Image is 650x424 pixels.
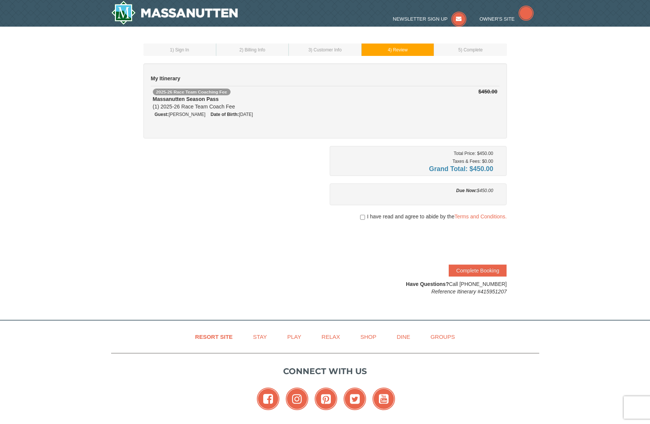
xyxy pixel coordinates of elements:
strong: Date of Birth: [211,112,239,117]
strike: $450.00 [478,89,498,95]
em: Reference Itinerary #415951207 [431,289,507,295]
h4: Grand Total: $450.00 [335,165,493,173]
a: Terms and Conditions. [454,214,507,220]
a: Newsletter Sign Up [393,16,466,22]
small: [PERSON_NAME] [155,112,205,117]
h5: My Itinerary [151,75,499,82]
small: [DATE] [211,112,253,117]
strong: Have Questions? [406,281,449,287]
a: Stay [244,328,276,345]
button: Complete Booking [449,265,507,277]
span: ) Review [390,47,407,53]
div: (1) 2025-26 Race Team Coach Fee [153,95,377,110]
a: Dine [387,328,419,345]
img: Massanutten Resort Logo [111,1,238,25]
span: ) Sign In [172,47,189,53]
a: Owner's Site [480,16,534,22]
span: Newsletter Sign Up [393,16,448,22]
iframe: reCAPTCHA [392,228,507,257]
span: ) Billing Info [242,47,265,53]
span: ) Customer Info [311,47,342,53]
a: Play [278,328,311,345]
span: 2025-26 Race Team Coaching Fee [153,89,231,95]
small: 3 [308,47,342,53]
span: ) Complete [461,47,483,53]
a: Relax [312,328,349,345]
small: Total Price: $450.00 [454,151,493,156]
strong: Massanutten Season Pass [153,96,219,102]
small: 2 [240,47,265,53]
div: Call [PHONE_NUMBER] [330,280,507,295]
div: $450.00 [335,187,493,194]
a: Massanutten Resort [111,1,238,25]
strong: Guest: [155,112,169,117]
a: Shop [351,328,386,345]
small: Taxes & Fees: $0.00 [452,159,493,164]
span: I have read and agree to abide by the [367,213,507,220]
strong: Due Now: [456,188,477,193]
span: Owner's Site [480,16,515,22]
small: 5 [458,47,483,53]
small: 4 [388,47,408,53]
p: Connect with us [111,365,539,377]
a: Groups [421,328,464,345]
small: 1 [170,47,189,53]
a: Resort Site [186,328,242,345]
